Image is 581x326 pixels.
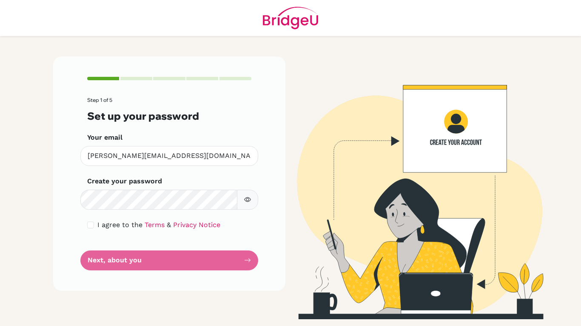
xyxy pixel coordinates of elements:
[173,221,220,229] a: Privacy Notice
[87,110,251,122] h3: Set up your password
[80,146,258,166] input: Insert your email*
[97,221,142,229] span: I agree to the
[167,221,171,229] span: &
[87,97,112,103] span: Step 1 of 5
[145,221,165,229] a: Terms
[87,132,122,143] label: Your email
[87,176,162,186] label: Create your password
